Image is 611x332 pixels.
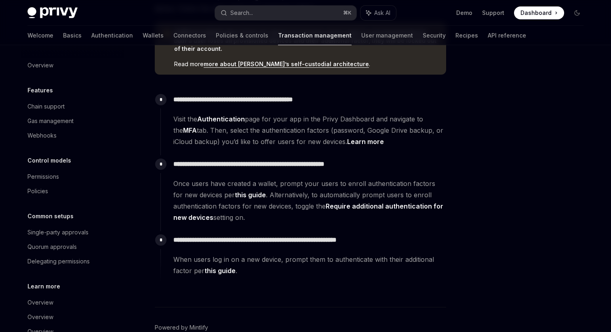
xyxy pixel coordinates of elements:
div: Overview [27,312,53,322]
div: Webhooks [27,131,57,140]
a: Quorum approvals [21,240,124,254]
div: Overview [27,61,53,70]
a: Overview [21,58,124,73]
a: Gas management [21,114,124,128]
div: Gas management [27,116,74,126]
a: Policies [21,184,124,198]
a: Basics [63,26,82,45]
strong: Authentication [197,115,245,123]
a: Recipes [455,26,478,45]
a: API reference [488,26,526,45]
a: Authentication [91,26,133,45]
span: Read more . [174,60,438,68]
a: User management [361,26,413,45]
span: Dashboard [520,9,552,17]
h5: Features [27,86,53,95]
a: Wallets [143,26,164,45]
h5: Learn more [27,282,60,291]
a: Overview [21,295,124,310]
div: Single-party approvals [27,228,88,237]
span: Visit the page for your app in the Privy Dashboard and navigate to the tab. Then, select the auth... [173,113,446,147]
strong: Require additional authentication for new devices [173,202,443,221]
h5: Control models [27,156,71,165]
button: Toggle dark mode [571,6,584,19]
span: Ask AI [374,9,390,17]
a: Connectors [173,26,206,45]
a: Security [423,26,446,45]
a: Learn more [347,138,384,146]
a: Powered by Mintlify [155,324,208,332]
span: Once users have created a wallet, prompt your users to enroll authentication factors for new devi... [173,178,446,223]
a: Webhooks [21,128,124,143]
div: Search... [230,8,253,18]
h5: Common setups [27,211,74,221]
div: Permissions [27,172,59,182]
a: more about [PERSON_NAME]’s self-custodial architecture [204,61,369,68]
a: Welcome [27,26,53,45]
div: Delegating permissions [27,257,90,266]
a: Overview [21,310,124,324]
a: Dashboard [514,6,564,19]
div: Policies [27,186,48,196]
a: Permissions [21,169,124,184]
div: Chain support [27,102,65,111]
div: Quorum approvals [27,242,77,252]
span: ⌘ K [343,10,352,16]
div: Overview [27,298,53,307]
img: dark logo [27,7,78,19]
a: Transaction management [278,26,352,45]
strong: MFA [183,126,197,134]
a: Policies & controls [216,26,268,45]
button: Search...⌘K [215,6,356,20]
button: Ask AI [360,6,396,20]
a: Delegating permissions [21,254,124,269]
a: this guide [235,191,266,199]
span: When users log in on a new device, prompt them to authenticate with their additional factor per . [173,254,446,276]
a: Demo [456,9,472,17]
a: Chain support [21,99,124,114]
a: Single-party approvals [21,225,124,240]
a: Support [482,9,504,17]
a: this guide [204,267,236,275]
